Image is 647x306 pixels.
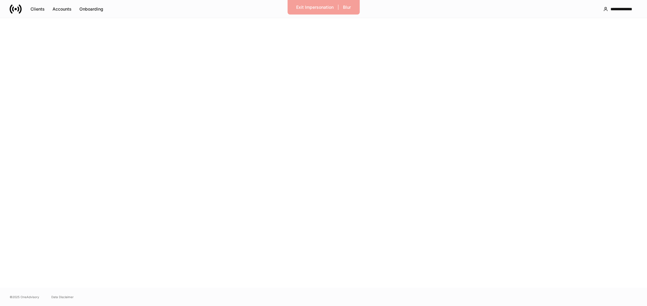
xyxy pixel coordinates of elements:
[296,5,334,9] div: Exit Impersonation
[79,7,103,11] div: Onboarding
[75,4,107,14] button: Onboarding
[30,7,45,11] div: Clients
[339,2,355,12] button: Blur
[51,295,74,299] a: Data Disclaimer
[10,295,39,299] span: © 2025 OneAdvisory
[53,7,72,11] div: Accounts
[27,4,49,14] button: Clients
[292,2,338,12] button: Exit Impersonation
[49,4,75,14] button: Accounts
[343,5,351,9] div: Blur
